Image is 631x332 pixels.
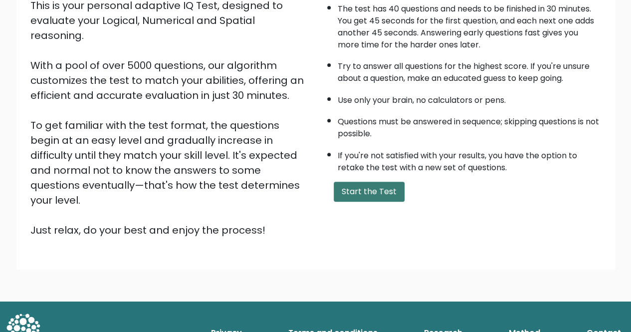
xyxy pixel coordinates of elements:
button: Start the Test [334,182,405,202]
li: If you're not satisfied with your results, you have the option to retake the test with a new set ... [338,145,601,174]
li: Use only your brain, no calculators or pens. [338,89,601,106]
li: Try to answer all questions for the highest score. If you're unsure about a question, make an edu... [338,55,601,84]
li: Questions must be answered in sequence; skipping questions is not possible. [338,111,601,140]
